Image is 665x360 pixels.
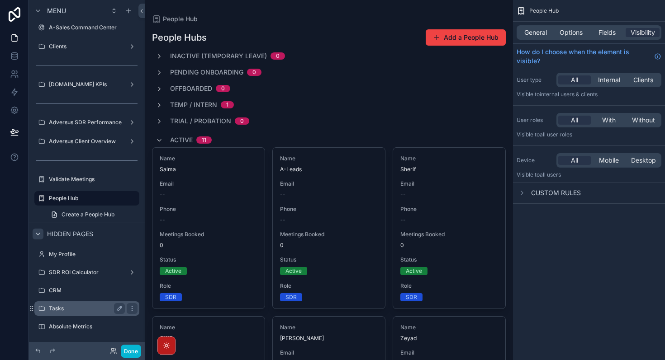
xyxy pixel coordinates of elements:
a: Absolute Metrics [34,319,139,334]
span: Visibility [631,28,655,37]
span: Internal users & clients [540,91,598,98]
button: Done [121,345,141,358]
a: SDR ROI Calculator [34,265,139,280]
label: Absolute Metrics [49,323,138,330]
span: Create a People Hub [62,211,114,218]
a: [DOMAIN_NAME] KPIs [34,77,139,92]
span: Custom rules [531,188,581,197]
span: People Hub [529,7,559,14]
a: Validate Meetings [34,172,139,187]
span: Internal [598,75,620,84]
label: Tasks [49,305,121,312]
p: Visible to [517,131,661,138]
span: all users [540,171,561,178]
a: CRM [34,283,139,298]
label: User roles [517,117,553,124]
a: Tasks [34,301,139,316]
label: Device [517,157,553,164]
label: People Hub [49,195,134,202]
span: Options [560,28,583,37]
a: A-Sales Command Center [34,20,139,35]
label: A-Sales Command Center [49,24,138,31]
label: Adversus SDR Performance [49,119,125,126]
p: Visible to [517,171,661,178]
span: Clients [633,75,653,84]
label: CRM [49,287,138,294]
a: People Hub [34,191,139,206]
span: All [571,75,578,84]
span: Mobile [599,156,619,165]
a: Create a People Hub [45,207,139,222]
span: With [602,116,616,125]
span: All [571,156,578,165]
label: SDR ROI Calculator [49,269,125,276]
a: Adversus SDR Performance [34,115,139,130]
label: Clients [49,43,125,50]
span: Without [632,116,655,125]
a: How do I choose when the element is visible? [517,47,661,65]
span: Fields [598,28,616,37]
span: How do I choose when the element is visible? [517,47,651,65]
label: Adversus Client Overview [49,138,125,145]
span: General [524,28,547,37]
a: Clients [34,39,139,54]
span: All [571,116,578,125]
span: Menu [47,6,66,15]
span: Desktop [631,156,656,165]
label: [DOMAIN_NAME] KPIs [49,81,125,88]
a: Adversus Client Overview [34,134,139,149]
label: User type [517,76,553,84]
span: Hidden pages [47,229,93,238]
span: All user roles [540,131,572,138]
label: My Profile [49,251,138,258]
a: My Profile [34,247,139,262]
p: Visible to [517,91,661,98]
label: Validate Meetings [49,176,138,183]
